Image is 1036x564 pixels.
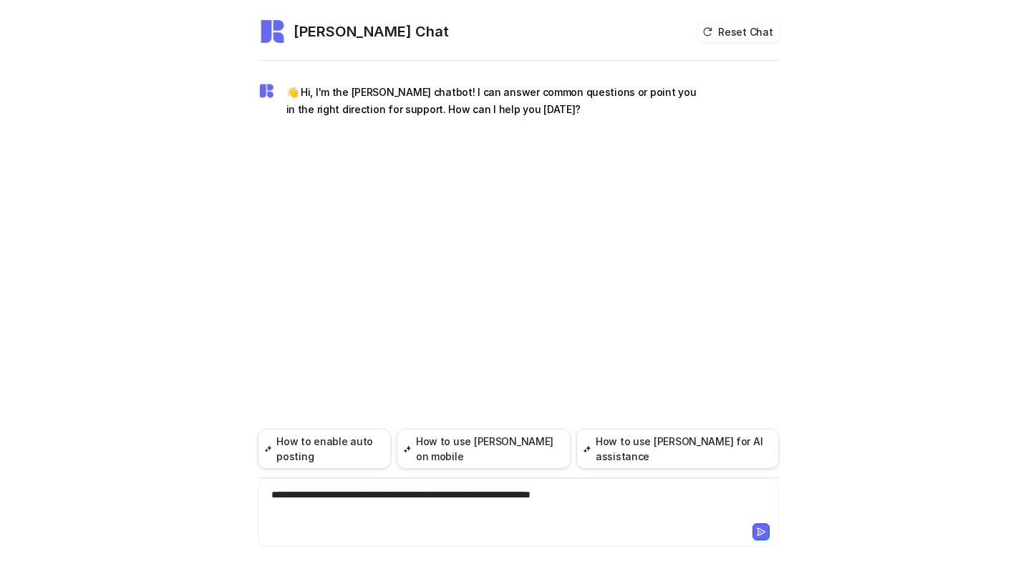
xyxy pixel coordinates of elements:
img: Widget [258,17,286,46]
button: How to use [PERSON_NAME] for AI assistance [576,429,778,469]
img: Widget [258,82,275,99]
button: How to enable auto posting [258,429,392,469]
p: 👋 Hi, I'm the [PERSON_NAME] chatbot! I can answer common questions or point you in the right dire... [286,84,705,118]
button: Reset Chat [698,21,778,42]
button: How to use [PERSON_NAME] on mobile [397,429,571,469]
h2: [PERSON_NAME] Chat [294,21,449,42]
